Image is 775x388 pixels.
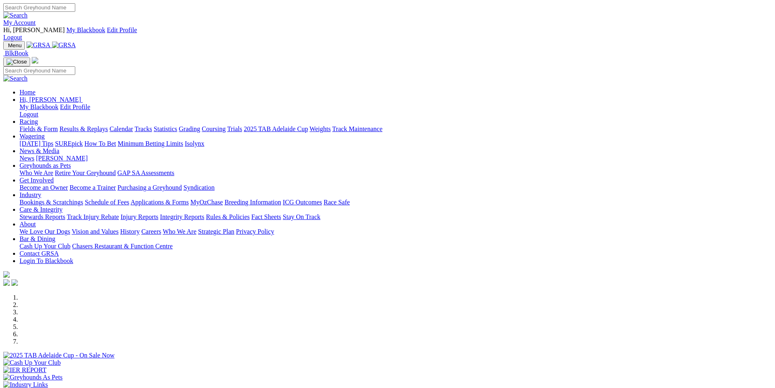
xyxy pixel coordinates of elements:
button: Toggle navigation [3,41,25,50]
a: Strategic Plan [198,228,234,235]
input: Search [3,3,75,12]
a: Track Injury Rebate [67,213,119,220]
a: Greyhounds as Pets [20,162,71,169]
a: Tracks [135,125,152,132]
a: Results & Replays [59,125,108,132]
a: My Account [3,19,36,26]
a: My Blackbook [66,26,105,33]
a: ICG Outcomes [283,199,322,206]
img: Cash Up Your Club [3,359,61,366]
a: Login To Blackbook [20,257,73,264]
a: Integrity Reports [160,213,204,220]
a: Trials [227,125,242,132]
img: logo-grsa-white.png [3,271,10,278]
a: We Love Our Dogs [20,228,70,235]
a: Industry [20,191,41,198]
div: Wagering [20,140,772,147]
a: Purchasing a Greyhound [118,184,182,191]
div: Get Involved [20,184,772,191]
a: [PERSON_NAME] [36,155,87,162]
a: My Blackbook [20,103,59,110]
a: Cash Up Your Club [20,243,70,250]
div: Bar & Dining [20,243,772,250]
div: About [20,228,772,235]
a: Logout [20,111,38,118]
img: logo-grsa-white.png [32,57,38,64]
a: News [20,155,34,162]
a: Isolynx [185,140,204,147]
a: Care & Integrity [20,206,63,213]
a: Weights [310,125,331,132]
span: Menu [8,42,22,48]
a: Bar & Dining [20,235,55,242]
a: Logout [3,34,22,41]
img: GRSA [52,42,76,49]
a: Home [20,89,35,96]
a: Schedule of Fees [85,199,129,206]
img: twitter.svg [11,279,18,286]
a: Who We Are [20,169,53,176]
a: Stewards Reports [20,213,65,220]
div: Care & Integrity [20,213,772,221]
a: Fact Sheets [251,213,281,220]
a: Racing [20,118,38,125]
a: GAP SA Assessments [118,169,175,176]
a: News & Media [20,147,59,154]
a: MyOzChase [190,199,223,206]
a: Retire Your Greyhound [55,169,116,176]
a: Fields & Form [20,125,58,132]
a: Who We Are [163,228,196,235]
div: Greyhounds as Pets [20,169,772,177]
a: Vision and Values [72,228,118,235]
img: IER REPORT [3,366,46,374]
a: History [120,228,140,235]
a: Careers [141,228,161,235]
a: Statistics [154,125,177,132]
a: Edit Profile [60,103,90,110]
a: Hi, [PERSON_NAME] [20,96,83,103]
a: SUREpick [55,140,83,147]
div: Racing [20,125,772,133]
img: Greyhounds As Pets [3,374,63,381]
a: 2025 TAB Adelaide Cup [244,125,308,132]
a: BlkBook [3,50,28,57]
a: Privacy Policy [236,228,274,235]
img: facebook.svg [3,279,10,286]
a: Syndication [183,184,214,191]
a: How To Bet [85,140,116,147]
a: Minimum Betting Limits [118,140,183,147]
a: Rules & Policies [206,213,250,220]
img: 2025 TAB Adelaide Cup - On Sale Now [3,352,115,359]
a: Grading [179,125,200,132]
span: Hi, [PERSON_NAME] [20,96,81,103]
button: Toggle navigation [3,57,30,66]
a: Calendar [109,125,133,132]
a: Injury Reports [120,213,158,220]
a: Chasers Restaurant & Function Centre [72,243,172,250]
span: Hi, [PERSON_NAME] [3,26,65,33]
div: News & Media [20,155,772,162]
a: Track Maintenance [332,125,382,132]
img: Close [7,59,27,65]
div: Hi, [PERSON_NAME] [20,103,772,118]
a: Bookings & Scratchings [20,199,83,206]
div: My Account [3,26,772,41]
img: GRSA [26,42,50,49]
img: Search [3,75,28,82]
a: Become a Trainer [70,184,116,191]
a: Get Involved [20,177,54,184]
a: Applications & Forms [131,199,189,206]
a: Coursing [202,125,226,132]
a: About [20,221,36,228]
img: Search [3,12,28,19]
a: Breeding Information [225,199,281,206]
span: BlkBook [5,50,28,57]
a: Contact GRSA [20,250,59,257]
a: Wagering [20,133,45,140]
a: Edit Profile [107,26,137,33]
a: Race Safe [323,199,349,206]
a: Become an Owner [20,184,68,191]
div: Industry [20,199,772,206]
a: Stay On Track [283,213,320,220]
input: Search [3,66,75,75]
